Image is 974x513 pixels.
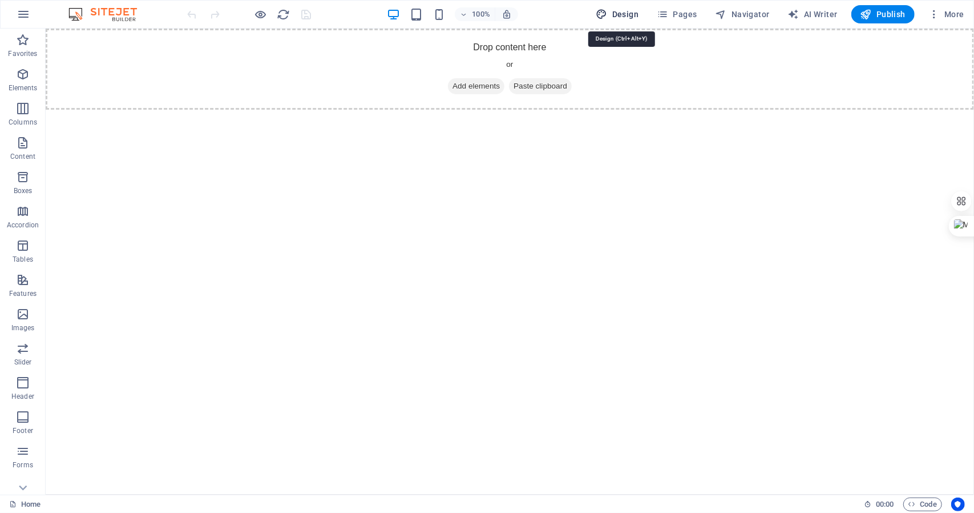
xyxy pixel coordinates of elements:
[13,426,33,435] p: Footer
[711,5,774,23] button: Navigator
[9,498,41,511] a: Click to cancel selection. Double-click to open Pages
[928,9,964,20] span: More
[783,5,842,23] button: AI Writer
[10,152,35,161] p: Content
[277,7,290,21] button: reload
[455,7,495,21] button: 100%
[851,5,915,23] button: Publish
[66,7,151,21] img: Editor Logo
[11,392,34,401] p: Header
[860,9,906,20] span: Publish
[13,255,33,264] p: Tables
[9,289,37,298] p: Features
[9,83,38,93] p: Elements
[9,118,37,127] p: Columns
[924,5,969,23] button: More
[14,186,33,195] p: Boxes
[951,498,965,511] button: Usercentrics
[657,9,697,20] span: Pages
[652,5,701,23] button: Pages
[472,7,490,21] h6: 100%
[13,460,33,470] p: Forms
[596,9,639,20] span: Design
[7,221,39,230] p: Accordion
[463,50,526,66] span: Paste clipboard
[716,9,770,20] span: Navigator
[8,49,37,58] p: Favorites
[876,498,894,511] span: 00 00
[402,50,459,66] span: Add elements
[788,9,838,20] span: AI Writer
[864,498,894,511] h6: Session time
[14,358,32,367] p: Slider
[908,498,937,511] span: Code
[884,500,886,508] span: :
[903,498,942,511] button: Code
[592,5,644,23] button: Design
[46,29,974,495] iframe: To enrich screen reader interactions, please activate Accessibility in Grammarly extension settings
[11,323,35,332] p: Images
